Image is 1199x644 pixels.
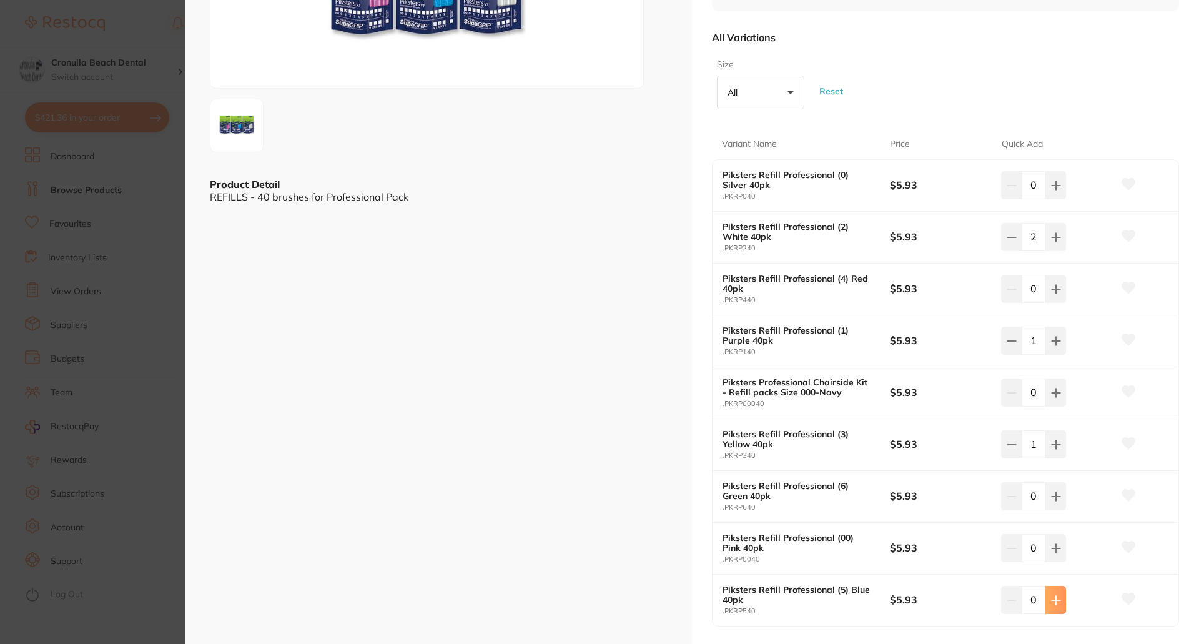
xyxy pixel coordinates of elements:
b: $5.93 [890,489,990,503]
p: Variant Name [722,138,777,151]
b: Piksters Refill Professional (3) Yellow 40pk [723,429,873,449]
b: Piksters Refill Professional (0) Silver 40pk [723,170,873,190]
b: Piksters Refill Professional (00) Pink 40pk [723,533,873,553]
small: .PKRP00040 [723,400,890,408]
b: $5.93 [890,385,990,399]
button: Reset [816,69,847,114]
div: REFILLS - 40 brushes for Professional Pack [210,191,667,202]
p: Quick Add [1002,138,1043,151]
b: $5.93 [890,437,990,451]
b: $5.93 [890,178,990,192]
small: .PKRP140 [723,348,890,356]
b: Piksters Refill Professional (1) Purple 40pk [723,325,873,345]
b: Piksters Refill Professional (4) Red 40pk [723,274,873,294]
small: .PKRP340 [723,452,890,460]
button: All [717,76,804,109]
b: Piksters Refill Professional (5) Blue 40pk [723,585,873,605]
b: $5.93 [890,593,990,607]
label: Size [717,59,801,71]
b: $5.93 [890,230,990,244]
b: Piksters Refill Professional (6) Green 40pk [723,481,873,501]
b: Piksters Professional Chairside Kit - Refill packs Size 000-Navy [723,377,873,397]
p: All Variations [712,31,776,44]
b: $5.93 [890,541,990,555]
small: .PKRP440 [723,296,890,304]
b: Product Detail [210,178,280,191]
b: Piksters Refill Professional (2) White 40pk [723,222,873,242]
small: .PKRP540 [723,607,890,615]
small: .PKRP0040 [723,555,890,563]
small: .PKRP040 [723,192,890,201]
p: Price [890,138,910,151]
b: $5.93 [890,282,990,295]
small: .PKRP240 [723,244,890,252]
b: $5.93 [890,334,990,347]
img: ODYtNTEzLWpwZw [214,103,259,148]
p: All [728,87,743,98]
small: .PKRP640 [723,503,890,512]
